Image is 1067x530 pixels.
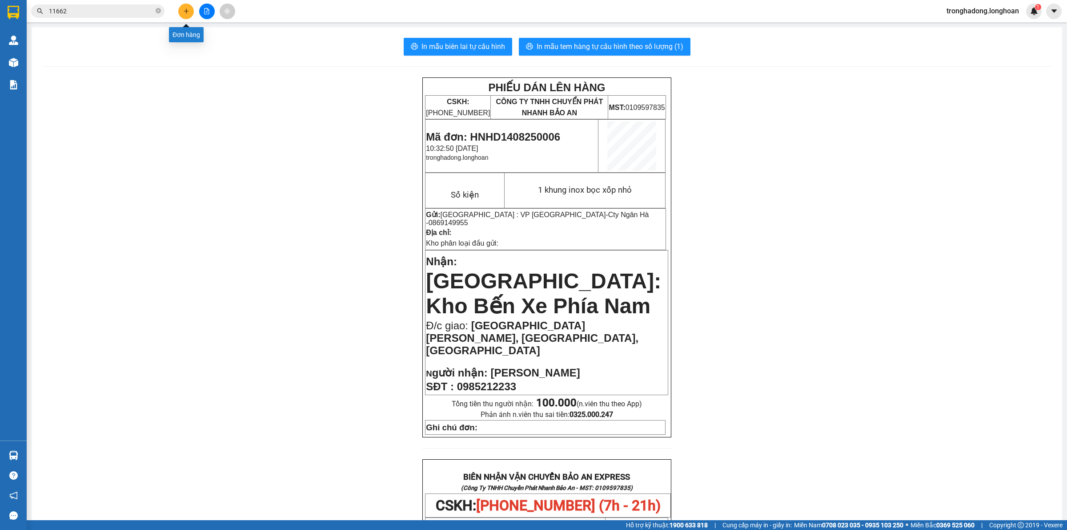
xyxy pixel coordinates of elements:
[404,38,512,56] button: printerIn mẫu biên lai tự cấu hình
[426,145,478,152] span: 10:32:50 [DATE]
[490,367,580,379] span: [PERSON_NAME]
[1036,4,1039,10] span: 1
[794,520,903,530] span: Miền Nam
[426,211,649,227] span: Cty Ngân Hà -
[537,41,683,52] span: In mẫu tem hàng tự cấu hình theo số lượng (1)
[609,104,625,111] strong: MST:
[426,269,661,318] span: [GEOGRAPHIC_DATA]: Kho Bến Xe Phía Nam
[461,485,633,491] strong: (Công Ty TNHH Chuyển Phát Nhanh Bảo An - MST: 0109597835)
[9,80,18,89] img: solution-icon
[536,396,577,409] strong: 100.000
[1046,4,1062,19] button: caret-down
[481,410,613,419] span: Phản ánh n.viên thu sai tiền:
[911,520,975,530] span: Miền Bắc
[49,6,154,16] input: Tìm tên, số ĐT hoặc mã đơn
[429,219,468,227] span: 0869149955
[9,511,18,520] span: message
[426,239,498,247] span: Kho phân loại đầu gửi:
[37,8,43,14] span: search
[714,520,716,530] span: |
[441,211,606,218] span: [GEOGRAPHIC_DATA] : VP [GEOGRAPHIC_DATA]
[936,522,975,529] strong: 0369 525 060
[9,451,18,460] img: warehouse-icon
[939,5,1026,16] span: tronghadong.longhoan
[9,491,18,500] span: notification
[204,8,210,14] span: file-add
[906,523,908,527] span: ⚪️
[476,497,661,514] span: [PHONE_NUMBER] (7h - 21h)
[426,98,490,117] span: [PHONE_NUMBER]
[9,471,18,480] span: question-circle
[722,520,792,530] span: Cung cấp máy in - giấy in:
[156,8,161,13] span: close-circle
[8,6,19,19] img: logo-vxr
[9,58,18,67] img: warehouse-icon
[411,43,418,51] span: printer
[822,522,903,529] strong: 0708 023 035 - 0935 103 250
[496,98,603,117] span: CÔNG TY TNHH CHUYỂN PHÁT NHANH BẢO AN
[426,229,451,236] strong: Địa chỉ:
[538,185,632,195] span: 1 khung inox bọc xốp nhỏ
[426,131,560,143] span: Mã đơn: HNHD1408250006
[1030,7,1038,15] img: icon-new-feature
[463,472,630,482] strong: BIÊN NHẬN VẬN CHUYỂN BẢO AN EXPRESS
[426,369,487,378] strong: N
[426,154,488,161] span: tronghadong.longhoan
[426,255,457,267] span: Nhận:
[609,104,665,111] span: 0109597835
[426,320,638,356] span: [GEOGRAPHIC_DATA][PERSON_NAME], [GEOGRAPHIC_DATA], [GEOGRAPHIC_DATA]
[457,380,516,392] span: 0985212233
[519,38,690,56] button: printerIn mẫu tem hàng tự cấu hình theo số lượng (1)
[156,7,161,16] span: close-circle
[452,400,642,408] span: Tổng tiền thu người nhận:
[670,522,708,529] strong: 1900 633 818
[432,367,488,379] span: gười nhận:
[178,4,194,19] button: plus
[981,520,983,530] span: |
[451,190,479,200] span: Số kiện
[436,497,661,514] span: CSKH:
[488,81,605,93] strong: PHIẾU DÁN LÊN HÀNG
[570,410,613,419] strong: 0325.000.247
[220,4,235,19] button: aim
[1035,4,1041,10] sup: 1
[426,320,471,332] span: Đ/c giao:
[526,43,533,51] span: printer
[626,520,708,530] span: Hỗ trợ kỹ thuật:
[1050,7,1058,15] span: caret-down
[224,8,230,14] span: aim
[1018,522,1024,528] span: copyright
[491,520,563,530] span: HNHD1408250006
[536,400,642,408] span: (n.viên thu theo App)
[447,98,469,105] strong: CSKH:
[9,36,18,45] img: warehouse-icon
[421,41,505,52] span: In mẫu biên lai tự cấu hình
[426,211,440,218] strong: Gửi:
[426,380,454,392] strong: SĐT :
[426,423,477,432] strong: Ghi chú đơn:
[183,8,189,14] span: plus
[426,211,649,227] span: -
[199,4,215,19] button: file-add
